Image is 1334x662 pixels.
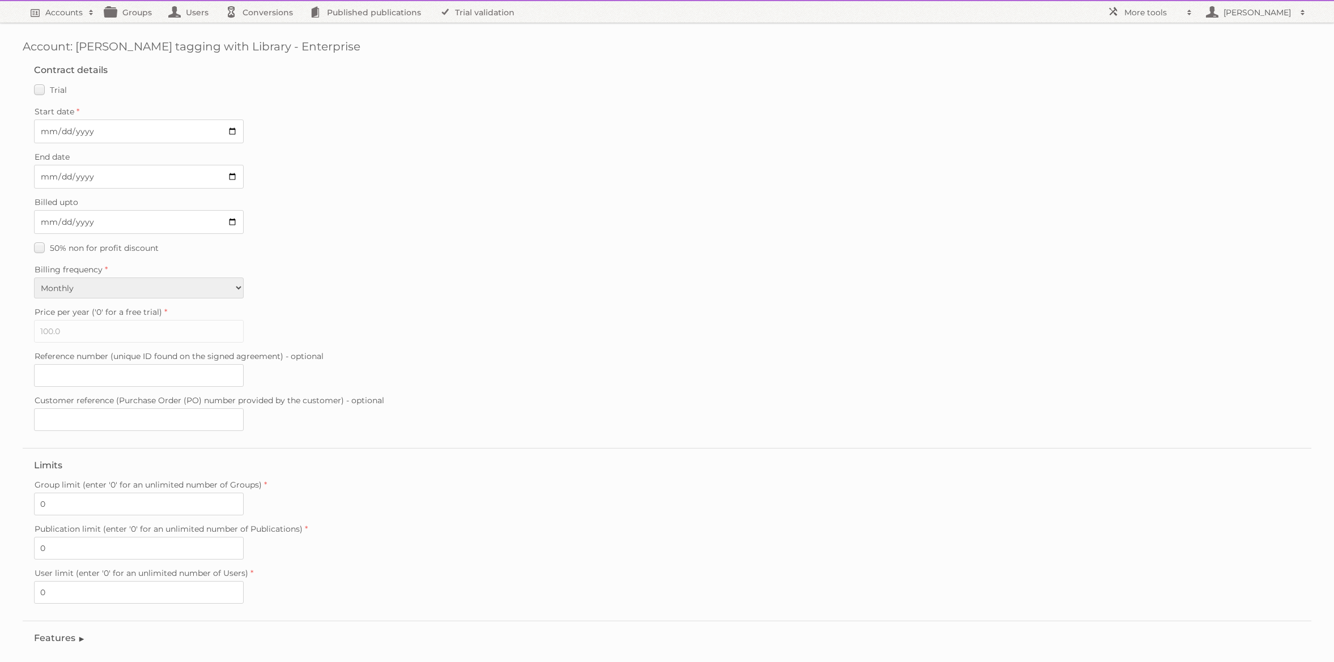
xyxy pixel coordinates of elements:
span: Billing frequency [35,264,103,275]
span: Start date [35,106,74,117]
h2: More tools [1124,7,1181,18]
a: Users [163,1,220,23]
span: 50% non for profit discount [50,243,159,253]
a: [PERSON_NAME] [1198,1,1311,23]
span: Publication limit (enter '0' for an unlimited number of Publications) [35,524,303,534]
a: More tools [1102,1,1198,23]
span: End date [35,152,70,162]
a: Groups [100,1,163,23]
a: Accounts [23,1,100,23]
span: Customer reference (Purchase Order (PO) number provided by the customer) - optional [35,395,384,405]
legend: Features [34,633,86,643]
legend: Limits [34,460,62,471]
h2: [PERSON_NAME] [1221,7,1294,18]
legend: Contract details [34,65,108,75]
span: User limit (enter '0' for an unlimited number of Users) [35,568,248,578]
span: Price per year ('0' for a free trial) [35,307,162,317]
span: Billed upto [35,197,78,207]
span: Group limit (enter '0' for an unlimited number of Groups) [35,480,262,490]
span: Trial [50,85,67,95]
a: Trial validation [432,1,526,23]
h2: Accounts [45,7,83,18]
a: Published publications [304,1,432,23]
a: Conversions [220,1,304,23]
h1: Account: [PERSON_NAME] tagging with Library - Enterprise [23,40,1311,53]
span: Reference number (unique ID found on the signed agreement) - optional [35,351,324,361]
